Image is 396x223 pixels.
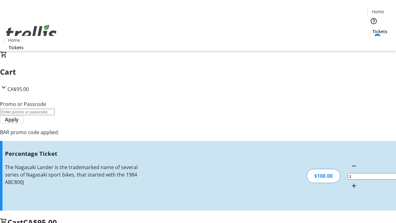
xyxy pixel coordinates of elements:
[348,180,360,192] button: Increment by one
[5,116,19,123] span: Apply
[4,37,24,43] a: Home
[5,164,140,186] div: The Nagasaki Lander is the trademarked name of several series of Nagasaki sport bikes, that start...
[368,8,388,15] a: Home
[8,37,20,43] span: Home
[4,44,28,51] a: Tickets
[368,28,392,35] a: Tickets
[348,160,360,172] button: Decrement by one
[5,149,140,158] h3: Percentage Ticket
[307,169,340,183] div: $100.00
[372,28,387,35] span: Tickets
[368,35,380,47] button: Cart
[7,86,29,93] span: CA$95.00
[4,18,59,49] img: Orient E2E Organization b5siwY3sEU's Logo
[9,44,24,51] span: Tickets
[372,8,384,15] span: Home
[368,15,380,27] button: Help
